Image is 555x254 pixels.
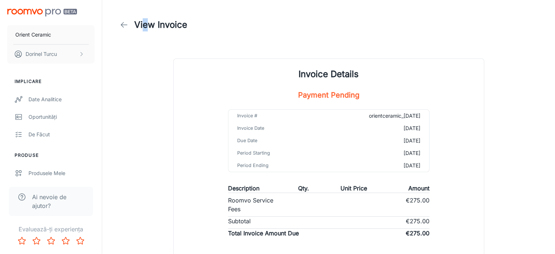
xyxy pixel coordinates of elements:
p: Roomvo Service Fees [228,196,278,213]
p: €275.00 [406,229,429,238]
td: [DATE] [323,159,429,172]
h1: View Invoice [134,18,187,31]
button: Rate 2 star [29,234,44,248]
p: Description [228,184,259,193]
td: Invoice Date [228,122,323,134]
td: Due Date [228,134,323,147]
p: Dorinel Turcu [26,50,57,58]
p: €275.00 [406,196,429,213]
p: Orient Ceramic [15,31,51,39]
p: Amount [408,184,429,193]
h1: Invoice Details [298,68,359,81]
p: Qty. [298,184,309,193]
div: Date analitice [28,95,95,103]
div: Produsele mele [28,169,95,177]
td: [DATE] [323,134,429,147]
p: €275.00 [406,217,429,225]
td: [DATE] [323,147,429,159]
img: Roomvo PRO Beta [7,9,77,16]
button: Rate 1 star [15,234,29,248]
button: Rate 4 star [58,234,73,248]
button: Rate 3 star [44,234,58,248]
button: Orient Ceramic [7,25,95,44]
div: Oportunități [28,113,95,121]
p: Total Invoice Amount Due [228,229,299,238]
td: orientceramic_[DATE] [323,110,429,122]
button: Rate 5 star [73,234,88,248]
p: Subtotal [228,217,251,225]
td: Invoice # [228,110,323,122]
td: Period Ending [228,159,323,172]
td: [DATE] [323,122,429,134]
span: Ai nevoie de ajutor? [32,193,84,210]
div: De făcut [28,130,95,139]
button: Dorinel Turcu [7,45,95,64]
h5: Payment Pending [298,90,359,101]
td: Period Starting [228,147,323,159]
p: Evaluează-ți experiența [6,225,96,234]
p: Unit Price [340,184,367,193]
